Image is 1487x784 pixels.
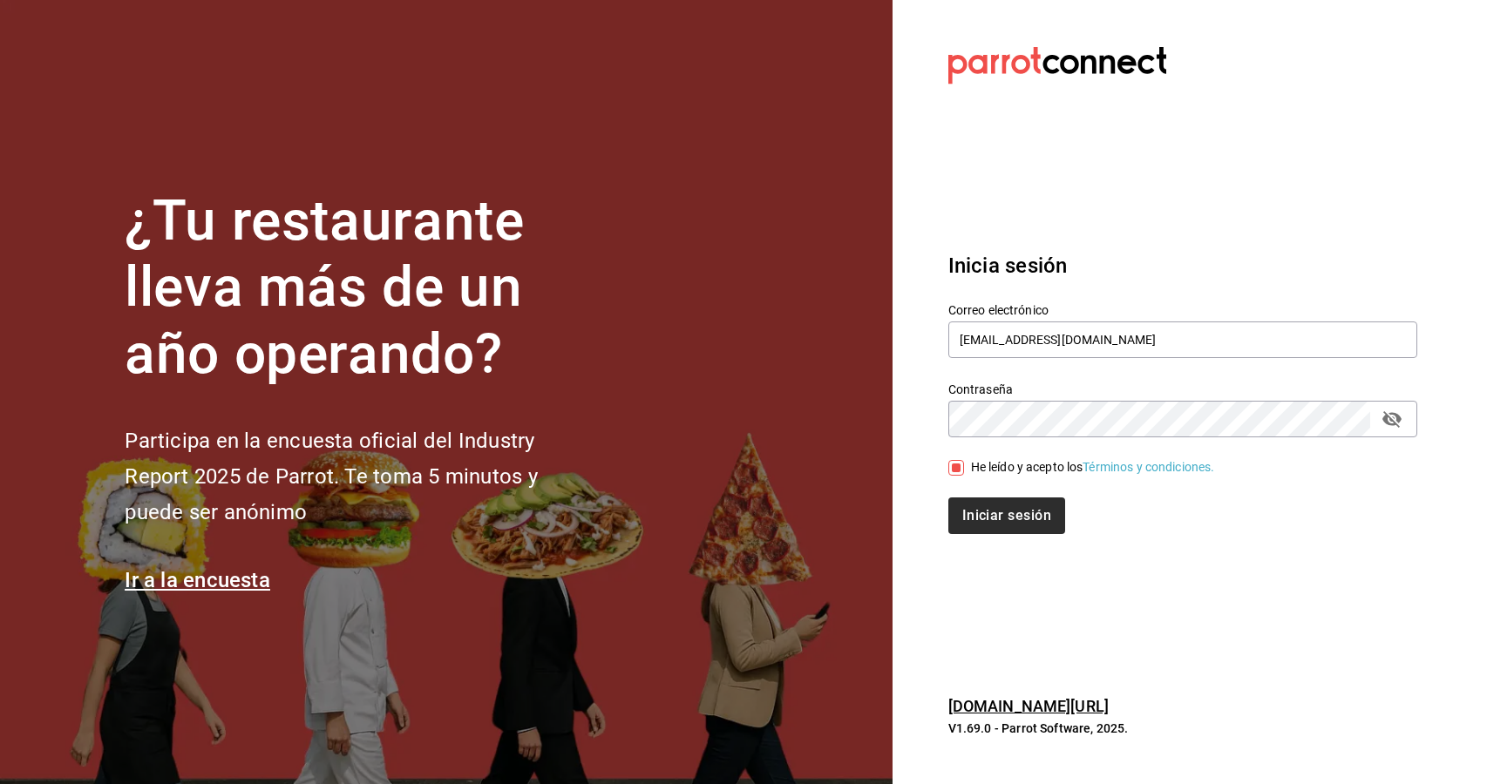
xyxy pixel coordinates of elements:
[948,303,1417,315] label: Correo electrónico
[125,568,270,592] a: Ir a la encuesta
[125,423,595,530] h2: Participa en la encuesta oficial del Industry Report 2025 de Parrot. Te toma 5 minutos y puede se...
[948,321,1417,358] input: Ingresa tu correo electrónico
[1083,460,1214,474] a: Términos y condiciones.
[948,720,1417,737] p: V1.69.0 - Parrot Software, 2025.
[948,382,1417,395] label: Contraseña
[948,697,1109,715] a: [DOMAIN_NAME][URL]
[1377,404,1407,434] button: passwordField
[948,497,1065,534] button: Iniciar sesión
[125,188,595,389] h1: ¿Tu restaurante lleva más de un año operando?
[971,458,1215,476] div: He leído y acepto los
[948,250,1417,281] h3: Inicia sesión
